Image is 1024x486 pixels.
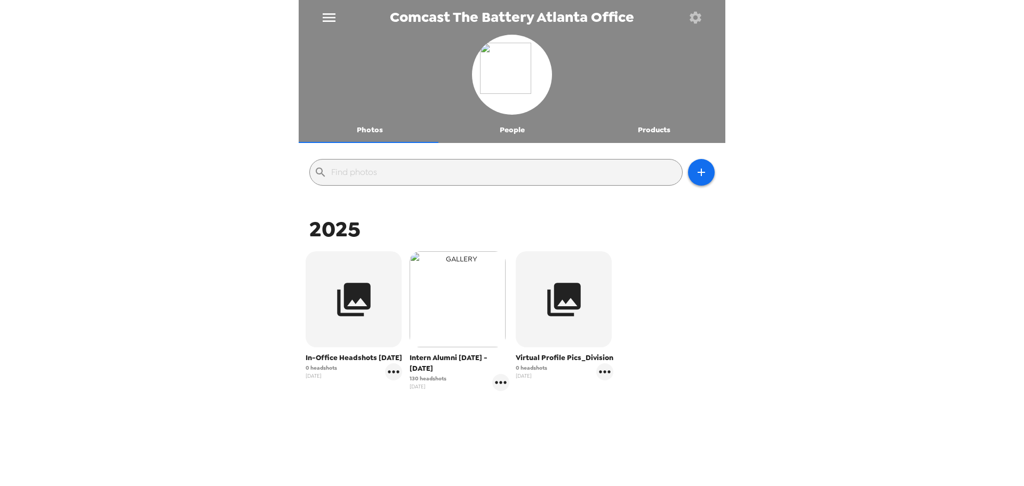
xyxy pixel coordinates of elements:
span: Comcast The Battery Atlanta Office [390,10,634,25]
span: In-Office Headshots [DATE] [306,353,402,363]
span: 2025 [309,215,361,243]
span: 0 headshots [306,364,337,372]
img: org logo [480,43,544,107]
button: Products [583,117,725,143]
span: [DATE] [516,372,547,380]
img: gallery [410,251,506,347]
span: 130 headshots [410,375,446,383]
button: gallery menu [596,363,613,380]
button: gallery menu [385,363,402,380]
span: 0 headshots [516,364,547,372]
span: [DATE] [306,372,337,380]
span: Virtual Profile Pics_Division [516,353,613,363]
button: Photos [299,117,441,143]
span: Intern Alumni [DATE] - [DATE] [410,353,510,374]
input: Find photos [331,164,678,181]
button: gallery menu [492,374,509,391]
button: People [441,117,583,143]
span: [DATE] [410,383,446,391]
